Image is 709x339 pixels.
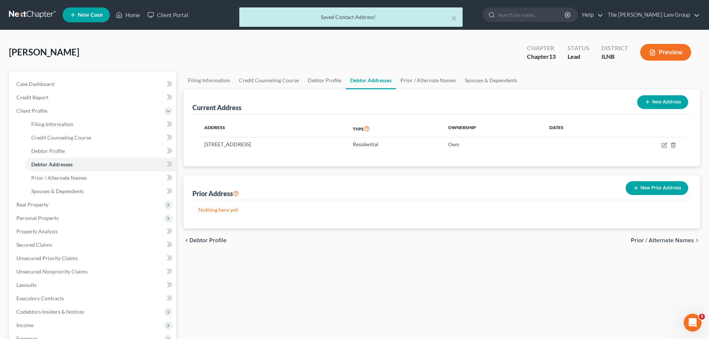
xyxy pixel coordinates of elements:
a: Filing Information [183,71,234,89]
div: Chapter [527,44,556,52]
th: Ownership [442,120,543,137]
th: Type [347,120,442,137]
a: Prior / Alternate Names [396,71,460,89]
span: Personal Property [16,215,59,221]
a: Spouses & Dependents [460,71,522,89]
button: New Address [637,95,688,109]
span: Unsecured Nonpriority Claims [16,268,87,275]
div: Chapter [527,52,556,61]
a: Prior / Alternate Names [25,171,176,185]
span: Unsecured Priority Claims [16,255,78,261]
span: Property Analysis [16,228,58,234]
span: Lawsuits [16,282,36,288]
a: Debtor Addresses [346,71,396,89]
span: Executory Contracts [16,295,64,301]
a: Case Dashboard [10,77,176,91]
span: Case Dashboard [16,81,54,87]
span: Credit Report [16,94,48,100]
div: District [601,44,628,52]
div: ILNB [601,52,628,61]
iframe: Intercom live chat [684,314,702,332]
a: Unsecured Priority Claims [10,252,176,265]
button: New Prior Address [626,181,688,195]
span: Real Property [16,201,48,208]
span: Debtor Profile [31,148,65,154]
span: Spouses & Dependents [31,188,84,194]
span: [PERSON_NAME] [9,47,79,57]
a: Spouses & Dependents [25,185,176,198]
td: Residential [347,137,442,151]
span: Filing Information [31,121,73,127]
span: Debtor Addresses [31,161,73,167]
span: Income [16,322,33,328]
td: [STREET_ADDRESS] [198,137,347,151]
div: Status [568,44,590,52]
span: Client Profile [16,108,47,114]
a: Filing Information [25,118,176,131]
a: Executory Contracts [10,292,176,305]
span: Debtor Profile [189,237,227,243]
a: Property Analysis [10,225,176,238]
a: Credit Counseling Course [234,71,303,89]
a: Debtor Addresses [25,158,176,171]
button: Preview [640,44,691,61]
i: chevron_left [183,237,189,243]
i: chevron_right [694,237,700,243]
p: Nothing here yet! [198,206,685,214]
a: Secured Claims [10,238,176,252]
span: 5 [699,314,705,320]
a: Lawsuits [10,278,176,292]
button: × [451,13,457,22]
a: Debtor Profile [25,144,176,158]
div: Saved Contact Address! [245,13,457,21]
div: Prior Address [192,189,239,198]
button: Prior / Alternate Names chevron_right [631,237,700,243]
span: Prior / Alternate Names [31,175,87,181]
span: Codebtors Insiders & Notices [16,308,84,315]
th: Address [198,120,347,137]
a: Unsecured Nonpriority Claims [10,265,176,278]
span: 13 [549,53,556,60]
a: Credit Counseling Course [25,131,176,144]
td: Own [442,137,543,151]
a: Credit Report [10,91,176,104]
div: Current Address [192,103,242,112]
th: Dates [543,120,610,137]
button: chevron_left Debtor Profile [183,237,227,243]
span: Credit Counseling Course [31,134,91,141]
div: Lead [568,52,590,61]
span: Prior / Alternate Names [631,237,694,243]
span: Secured Claims [16,242,52,248]
a: Debtor Profile [303,71,346,89]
